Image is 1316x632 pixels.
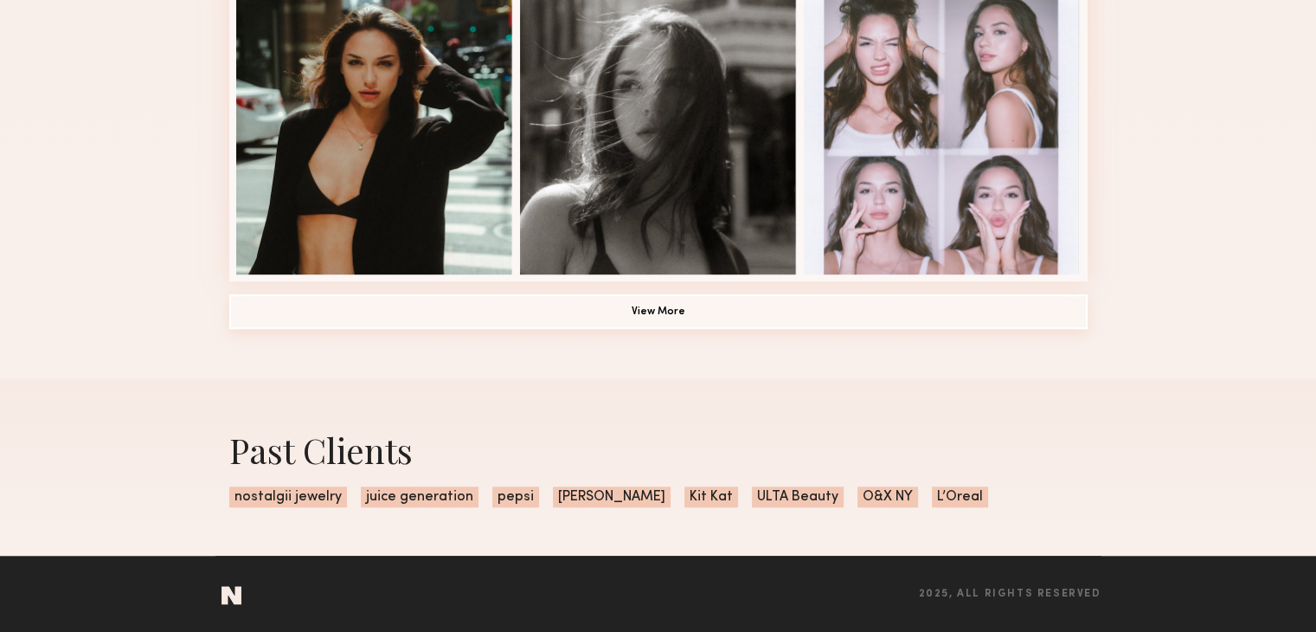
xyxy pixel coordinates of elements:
[553,487,671,507] span: [PERSON_NAME]
[684,487,738,507] span: Kit Kat
[857,487,918,507] span: O&X NY
[361,487,478,507] span: juice generation
[229,294,1088,329] button: View More
[492,487,539,507] span: pepsi
[752,487,844,507] span: ULTA Beauty
[229,487,347,507] span: nostalgii jewelry
[919,589,1101,600] span: 2025, all rights reserved
[229,427,1088,473] div: Past Clients
[932,487,988,507] span: L’Oreal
